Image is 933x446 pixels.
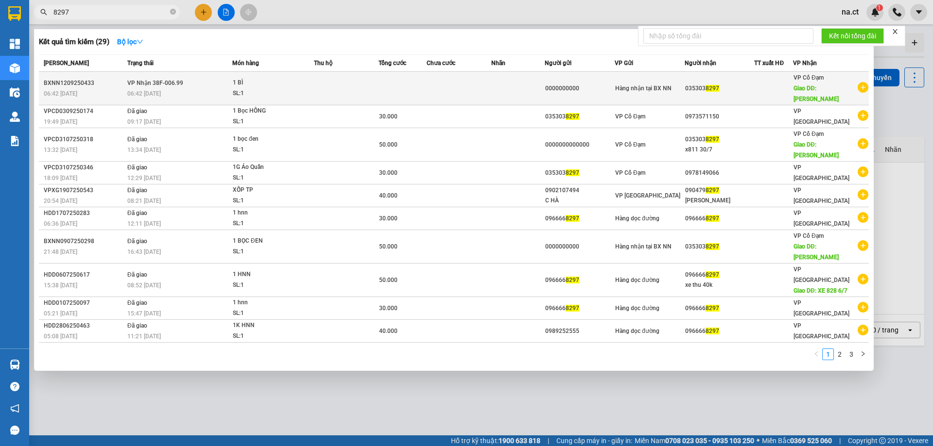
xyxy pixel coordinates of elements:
span: Giao DĐ: [PERSON_NAME] [794,243,839,261]
div: SL: 1 [233,308,306,319]
div: HDD1707250283 [44,208,124,218]
div: VPCD0309250174 [44,106,124,116]
div: SL: 1 [233,196,306,206]
span: 8297 [706,136,719,143]
span: VP [GEOGRAPHIC_DATA] [794,187,849,204]
span: 19:49 [DATE] [44,118,77,125]
span: 8297 [706,215,719,222]
div: 0973571150 [685,112,754,122]
img: warehouse-icon [10,63,20,73]
span: 50.000 [379,243,397,250]
div: 0000000000 [545,83,614,94]
span: 50.000 [379,141,397,148]
span: plus-circle [858,82,868,93]
div: HDD0107250097 [44,298,124,308]
span: 40.000 [379,192,397,199]
div: HDD2806250463 [44,321,124,331]
img: solution-icon [10,136,20,146]
div: [PERSON_NAME] [685,196,754,206]
span: plus-circle [858,274,868,284]
input: Tìm tên, số ĐT hoặc mã đơn [53,7,168,17]
span: 16:43 [DATE] [127,248,161,255]
span: 20:54 [DATE] [44,198,77,204]
li: 2 [834,348,846,360]
span: plus-circle [858,325,868,335]
div: 1 BỌC ĐEN [233,236,306,247]
span: VP Cổ Đạm [794,74,824,81]
span: VP [GEOGRAPHIC_DATA] [794,164,849,182]
span: 06:42 [DATE] [44,90,77,97]
div: 096666 [685,303,754,314]
div: 035303 [685,134,754,145]
span: VP [GEOGRAPHIC_DATA] [794,108,849,125]
div: 1K HNN [233,320,306,331]
div: 090479 [685,185,754,196]
div: SL: 1 [233,247,306,257]
span: 30.000 [379,169,397,176]
span: VP [GEOGRAPHIC_DATA] [615,192,680,199]
button: Bộ lọcdown [109,34,151,50]
span: close [892,28,898,35]
span: plus-circle [858,189,868,200]
div: SL: 1 [233,116,306,127]
div: HDD0607250617 [44,270,124,280]
div: xe thu 40k [685,280,754,290]
span: 06:36 [DATE] [44,220,77,227]
span: 13:32 [DATE] [44,147,77,153]
div: 1 HNN [233,269,306,280]
span: Món hàng [232,60,259,66]
span: 8297 [566,113,579,120]
div: SL: 1 [233,280,306,291]
div: 1 bọc đen [233,134,306,145]
div: 1 Bọc HỒNG [233,106,306,116]
span: 8297 [566,277,579,283]
li: Next Page [857,348,869,360]
span: 12:11 [DATE] [127,220,161,227]
span: [PERSON_NAME] [44,60,89,66]
a: 1 [823,349,833,360]
span: close-circle [170,8,176,17]
a: 3 [846,349,857,360]
span: 06:42 [DATE] [127,90,161,97]
div: 0000000000 [545,242,614,252]
span: right [860,351,866,357]
div: 096666 [685,270,754,280]
span: VP Cổ Đạm [615,113,645,120]
span: TT xuất HĐ [754,60,784,66]
div: 0000000000000 [545,140,614,150]
li: Previous Page [811,348,822,360]
span: Đã giao [127,164,147,171]
img: logo-vxr [8,6,21,21]
span: 08:52 [DATE] [127,282,161,289]
span: plus-circle [858,240,868,251]
input: Nhập số tổng đài [643,28,813,44]
div: BXNN1209250433 [44,78,124,88]
span: VP Nhận [793,60,817,66]
span: 15:47 [DATE] [127,310,161,317]
img: warehouse-icon [10,87,20,98]
span: message [10,426,19,435]
span: search [40,9,47,16]
span: left [813,351,819,357]
span: 8297 [566,305,579,312]
div: 0978149066 [685,168,754,178]
span: 18:09 [DATE] [44,175,77,182]
img: dashboard-icon [10,39,20,49]
span: Hàng dọc đường [615,277,659,283]
span: Hàng dọc đường [615,215,659,222]
span: VP Cổ Đạm [794,232,824,239]
span: 12:29 [DATE] [127,175,161,182]
span: 15:38 [DATE] [44,282,77,289]
div: 096666 [685,214,754,224]
div: VPXG1907250543 [44,185,124,196]
img: warehouse-icon [10,112,20,122]
div: XỐP TP [233,185,306,196]
span: 8297 [706,243,719,250]
div: 096666 [685,326,754,336]
li: 3 [846,348,857,360]
div: 035303 [545,168,614,178]
div: 0902107494 [545,185,614,196]
button: left [811,348,822,360]
span: close-circle [170,9,176,15]
span: down [137,38,143,45]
